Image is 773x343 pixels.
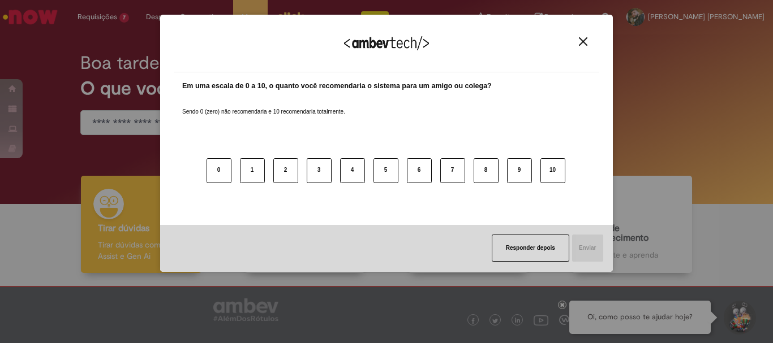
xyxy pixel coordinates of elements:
[340,158,365,183] button: 4
[407,158,432,183] button: 6
[182,81,492,92] label: Em uma escala de 0 a 10, o quanto você recomendaria o sistema para um amigo ou colega?
[240,158,265,183] button: 1
[474,158,499,183] button: 8
[440,158,465,183] button: 7
[344,36,429,50] img: Logo Ambevtech
[579,37,587,46] img: Close
[273,158,298,183] button: 2
[492,235,569,262] button: Responder depois
[373,158,398,183] button: 5
[576,37,591,46] button: Close
[540,158,565,183] button: 10
[182,94,345,116] label: Sendo 0 (zero) não recomendaria e 10 recomendaria totalmente.
[207,158,231,183] button: 0
[507,158,532,183] button: 9
[307,158,332,183] button: 3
